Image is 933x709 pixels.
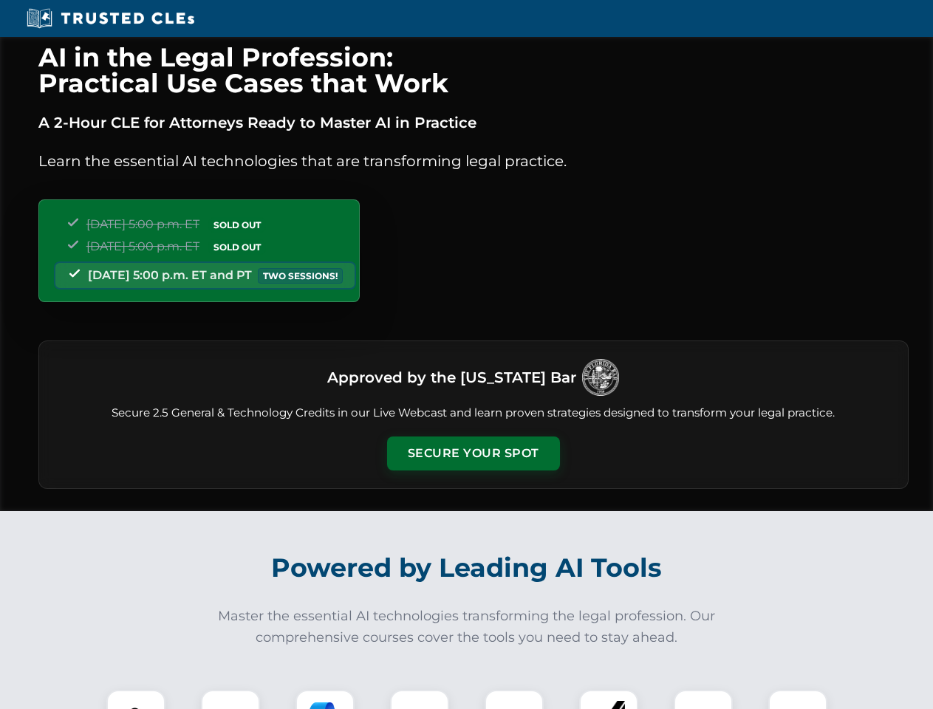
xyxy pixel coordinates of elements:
h1: AI in the Legal Profession: Practical Use Cases that Work [38,44,909,96]
p: Learn the essential AI technologies that are transforming legal practice. [38,149,909,173]
p: Secure 2.5 General & Technology Credits in our Live Webcast and learn proven strategies designed ... [57,405,890,422]
h3: Approved by the [US_STATE] Bar [327,364,576,391]
p: Master the essential AI technologies transforming the legal profession. Our comprehensive courses... [208,606,725,648]
span: [DATE] 5:00 p.m. ET [86,239,199,253]
span: SOLD OUT [208,239,266,255]
p: A 2-Hour CLE for Attorneys Ready to Master AI in Practice [38,111,909,134]
h2: Powered by Leading AI Tools [58,542,876,594]
img: Trusted CLEs [22,7,199,30]
span: SOLD OUT [208,217,266,233]
img: Logo [582,359,619,396]
button: Secure Your Spot [387,436,560,470]
span: [DATE] 5:00 p.m. ET [86,217,199,231]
